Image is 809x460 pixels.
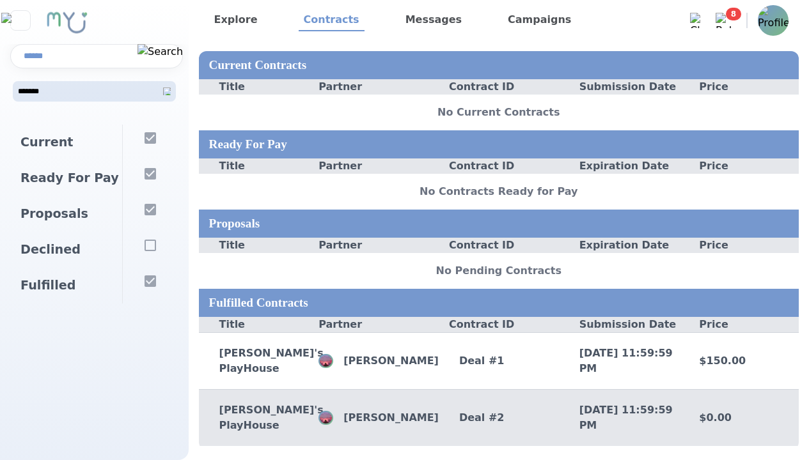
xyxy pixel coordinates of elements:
[199,253,799,289] div: No Pending Contracts
[716,13,731,28] img: Bell
[199,289,799,317] div: Fulfilled Contracts
[10,268,122,303] div: Fulfilled
[199,51,799,79] div: Current Contracts
[199,130,799,158] div: Ready For Pay
[400,10,467,31] a: Messages
[333,353,439,369] p: [PERSON_NAME]
[559,158,679,174] div: Expiration Date
[333,410,439,425] p: [PERSON_NAME]
[439,353,559,369] div: Deal # 1
[758,5,789,36] img: Profile
[318,158,439,174] div: Partner
[726,8,741,20] span: 8
[679,317,799,332] div: Price
[439,238,559,253] div: Contract ID
[299,10,365,31] a: Contracts
[679,353,799,369] div: $150.00
[199,317,319,332] div: Title
[318,317,439,332] div: Partner
[679,410,799,425] div: $0.00
[10,232,122,268] div: Declined
[199,402,319,433] div: [PERSON_NAME]'s PlayHouse
[199,346,319,376] div: [PERSON_NAME]'s PlayHouse
[199,158,319,174] div: Title
[199,174,799,210] div: No Contracts Ready for Pay
[559,79,679,95] div: Submission Date
[199,79,319,95] div: Title
[1,13,39,28] img: Close sidebar
[439,410,559,425] div: Deal # 2
[10,196,122,232] div: Proposals
[320,412,332,424] img: Profile
[209,10,263,31] a: Explore
[559,402,679,433] div: [DATE] 11:59:59 PM
[503,10,576,31] a: Campaigns
[199,238,319,253] div: Title
[690,13,705,28] img: Chat
[199,210,799,238] div: Proposals
[679,238,799,253] div: Price
[10,125,122,160] div: Current
[10,160,122,196] div: Ready For Pay
[439,158,559,174] div: Contract ID
[559,317,679,332] div: Submission Date
[199,95,799,130] div: No Current Contracts
[679,79,799,95] div: Price
[559,346,679,376] div: [DATE] 11:59:59 PM
[318,238,439,253] div: Partner
[679,158,799,174] div: Price
[320,355,332,367] img: Profile
[439,79,559,95] div: Contract ID
[439,317,559,332] div: Contract ID
[559,238,679,253] div: Expiration Date
[318,79,439,95] div: Partner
